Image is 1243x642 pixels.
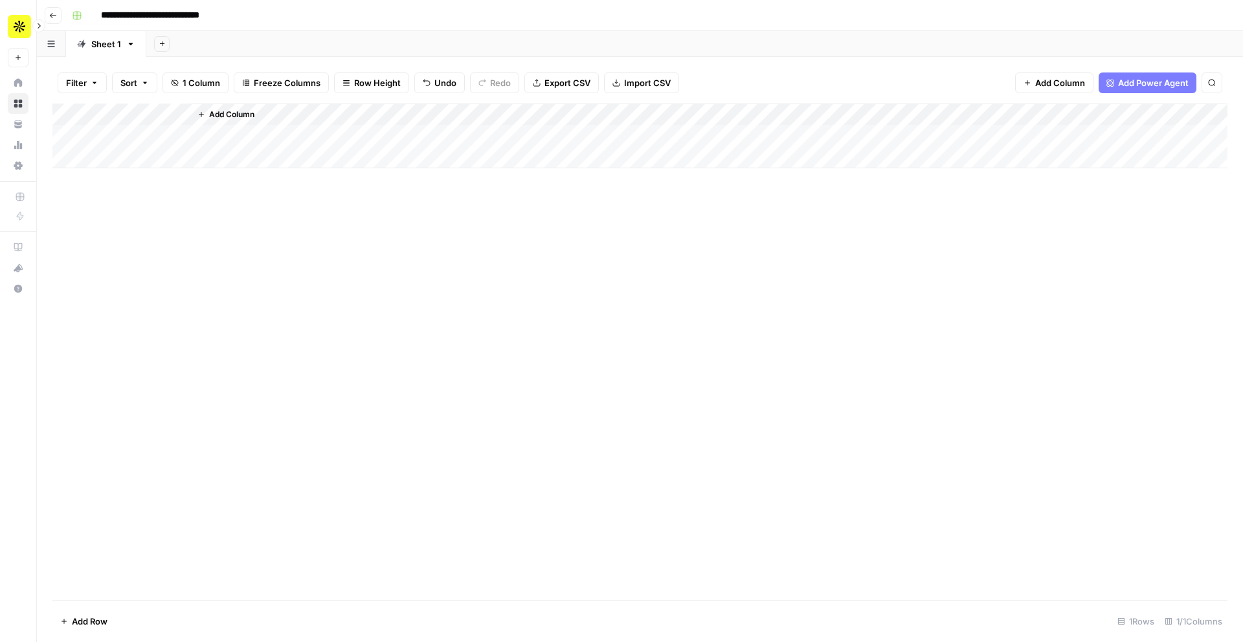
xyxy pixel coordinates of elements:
[8,135,28,155] a: Usage
[120,76,137,89] span: Sort
[1112,611,1159,632] div: 1 Rows
[8,114,28,135] a: Your Data
[8,258,28,278] button: What's new?
[624,76,671,89] span: Import CSV
[209,109,254,120] span: Add Column
[8,10,28,43] button: Workspace: Apollo
[8,237,28,258] a: AirOps Academy
[434,76,456,89] span: Undo
[162,72,229,93] button: 1 Column
[1015,72,1093,93] button: Add Column
[604,72,679,93] button: Import CSV
[8,155,28,176] a: Settings
[66,76,87,89] span: Filter
[234,72,329,93] button: Freeze Columns
[1035,76,1085,89] span: Add Column
[1118,76,1189,89] span: Add Power Agent
[52,611,115,632] button: Add Row
[254,76,320,89] span: Freeze Columns
[334,72,409,93] button: Row Height
[183,76,220,89] span: 1 Column
[490,76,511,89] span: Redo
[8,72,28,93] a: Home
[524,72,599,93] button: Export CSV
[192,106,260,123] button: Add Column
[112,72,157,93] button: Sort
[72,615,107,628] span: Add Row
[8,278,28,299] button: Help + Support
[544,76,590,89] span: Export CSV
[414,72,465,93] button: Undo
[1159,611,1227,632] div: 1/1 Columns
[470,72,519,93] button: Redo
[66,31,146,57] a: Sheet 1
[91,38,121,50] div: Sheet 1
[1099,72,1196,93] button: Add Power Agent
[8,15,31,38] img: Apollo Logo
[8,93,28,114] a: Browse
[58,72,107,93] button: Filter
[354,76,401,89] span: Row Height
